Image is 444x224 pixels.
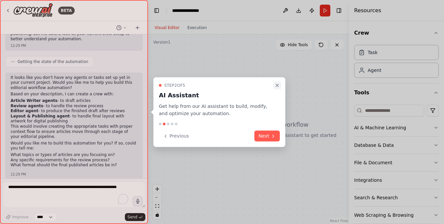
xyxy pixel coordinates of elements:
[152,6,161,15] button: Hide left sidebar
[159,102,272,117] p: Get help from our AI assistant to build, modify, and optimize your automation.
[273,81,281,89] button: Close walkthrough
[164,82,185,88] span: Step 2 of 5
[159,90,272,100] h3: AI Assistant
[159,131,193,142] button: Previous
[254,131,280,142] button: Next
